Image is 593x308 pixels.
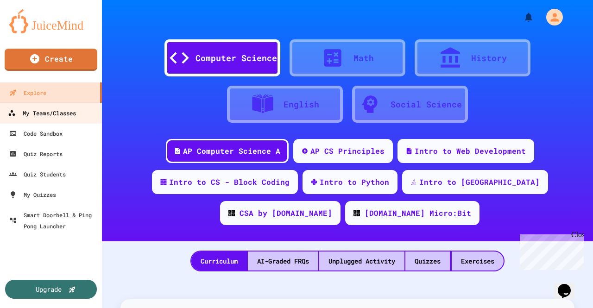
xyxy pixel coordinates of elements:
div: Chat with us now!Close [4,4,64,59]
div: Intro to CS - Block Coding [169,176,290,188]
div: Explore [9,87,46,98]
div: History [471,52,507,64]
div: Intro to [GEOGRAPHIC_DATA] [419,176,540,188]
div: AP CS Principles [310,145,385,157]
iframe: chat widget [516,231,584,270]
div: Quizzes [405,251,450,270]
div: Intro to Python [320,176,389,188]
div: Quiz Students [9,169,66,180]
img: CODE_logo_RGB.png [353,210,360,216]
div: Code Sandbox [9,128,63,139]
img: CODE_logo_RGB.png [228,210,235,216]
a: Create [5,49,97,71]
div: English [284,98,319,111]
div: Exercises [452,251,504,270]
div: Curriculum [191,251,247,270]
div: My Notifications [506,9,536,25]
div: My Account [536,6,565,28]
div: Computer Science [196,52,277,64]
div: CSA by [DOMAIN_NAME] [240,207,332,219]
div: Upgrade [36,284,62,294]
img: logo-orange.svg [9,9,93,33]
div: Social Science [391,98,462,111]
div: Unplugged Activity [319,251,404,270]
div: My Quizzes [9,189,56,200]
div: AP Computer Science A [183,145,280,157]
div: AI-Graded FRQs [248,251,318,270]
iframe: chat widget [554,271,584,299]
div: Smart Doorbell & Ping Pong Launcher [9,209,98,232]
div: Intro to Web Development [415,145,526,157]
div: Math [353,52,374,64]
div: My Teams/Classes [8,107,76,119]
div: Quiz Reports [9,148,63,159]
div: [DOMAIN_NAME] Micro:Bit [365,207,471,219]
